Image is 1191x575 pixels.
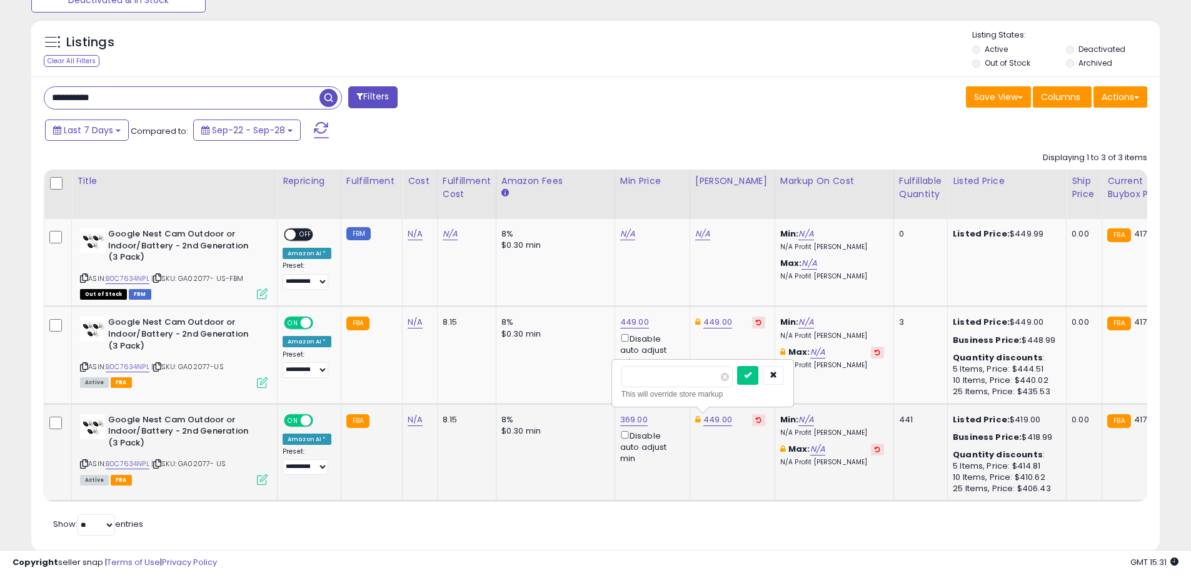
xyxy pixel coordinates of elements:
[45,120,129,141] button: Last 7 Days
[285,318,301,328] span: ON
[162,556,217,568] a: Privacy Policy
[1072,175,1097,201] div: Ship Price
[408,316,423,328] a: N/A
[311,318,331,328] span: OFF
[953,364,1057,375] div: 5 Items, Price: $444.51
[443,414,486,425] div: 8.15
[620,228,635,240] a: N/A
[780,175,888,188] div: Markup on Cost
[798,228,813,240] a: N/A
[620,429,680,465] div: Disable auto adjust min
[780,316,799,328] b: Min:
[131,125,188,137] span: Compared to:
[775,170,893,219] th: The percentage added to the cost of goods (COGS) that forms the calculator for Min & Max prices.
[953,431,1022,443] b: Business Price:
[810,346,825,359] a: N/A
[788,443,810,455] b: Max:
[501,317,605,328] div: 8%
[111,475,132,486] span: FBA
[66,34,114,51] h5: Listings
[953,335,1057,346] div: $448.99
[80,317,105,342] img: 31ln+knWaXL._SL40_.jpg
[985,44,1008,54] label: Active
[80,289,127,300] span: All listings that are currently out of stock and unavailable for purchase on Amazon
[1107,228,1130,242] small: FBA
[212,124,285,136] span: Sep-22 - Sep-28
[703,316,732,328] a: 449.00
[283,262,331,290] div: Preset:
[953,461,1057,472] div: 5 Items, Price: $414.81
[1130,556,1178,568] span: 2025-10-6 15:31 GMT
[953,483,1057,494] div: 25 Items, Price: $406.43
[80,414,105,439] img: 31ln+knWaXL._SL40_.jpg
[443,317,486,328] div: 8.15
[953,414,1010,425] b: Listed Price:
[953,334,1022,346] b: Business Price:
[953,352,1043,364] b: Quantity discounts
[408,414,423,426] a: N/A
[953,375,1057,386] div: 10 Items, Price: $440.02
[953,386,1057,397] div: 25 Items, Price: $435.53
[443,175,491,201] div: Fulfillment Cost
[953,352,1057,364] div: :
[346,227,371,240] small: FBM
[953,316,1010,328] b: Listed Price:
[1078,58,1112,68] label: Archived
[620,175,685,188] div: Min Price
[80,228,268,298] div: ASIN:
[77,175,272,188] div: Title
[80,377,109,388] span: All listings currently available for purchase on Amazon
[899,414,938,425] div: 441
[780,458,884,467] p: N/A Profit [PERSON_NAME]
[44,55,99,67] div: Clear All Filters
[283,447,331,476] div: Preset:
[80,317,268,386] div: ASIN:
[1107,414,1130,428] small: FBA
[703,414,732,426] a: 449.00
[108,414,260,452] b: Google Nest Cam Outdoor or Indoor/Battery - 2nd Generation (3 Pack)
[780,272,884,281] p: N/A Profit [PERSON_NAME]
[1072,228,1092,240] div: 0.00
[620,414,648,426] a: 369.00
[620,316,649,328] a: 449.00
[111,377,132,388] span: FBA
[106,459,149,469] a: B0C7634NPL
[193,120,301,141] button: Sep-22 - Sep-28
[80,414,268,484] div: ASIN:
[695,175,770,188] div: [PERSON_NAME]
[64,124,113,136] span: Last 7 Days
[53,518,143,530] span: Show: entries
[151,362,224,372] span: | SKU: GA02077-US
[953,449,1057,461] div: :
[151,459,226,469] span: | SKU: GA02077- US
[501,425,605,437] div: $0.30 min
[953,432,1057,443] div: $418.99
[953,414,1057,425] div: $419.00
[780,243,884,252] p: N/A Profit [PERSON_NAME]
[695,228,710,240] a: N/A
[1078,44,1125,54] label: Deactivated
[129,289,151,300] span: FBM
[780,429,884,437] p: N/A Profit [PERSON_NAME]
[1134,228,1157,240] span: 417.15
[966,86,1031,108] button: Save View
[953,317,1057,328] div: $449.00
[780,361,884,370] p: N/A Profit [PERSON_NAME]
[1041,91,1080,103] span: Columns
[953,228,1057,240] div: $449.99
[1107,317,1130,330] small: FBA
[985,58,1030,68] label: Out of Stock
[1072,317,1092,328] div: 0.00
[953,449,1043,461] b: Quantity discounts
[501,175,610,188] div: Amazon Fees
[13,556,58,568] strong: Copyright
[311,415,331,425] span: OFF
[756,417,761,423] i: Revert to store-level Dynamic Max Price
[972,29,1160,41] p: Listing States:
[1134,316,1157,328] span: 417.15
[283,175,336,188] div: Repricing
[501,228,605,240] div: 8%
[621,388,784,400] div: This will override store markup
[899,228,938,240] div: 0
[780,414,799,425] b: Min:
